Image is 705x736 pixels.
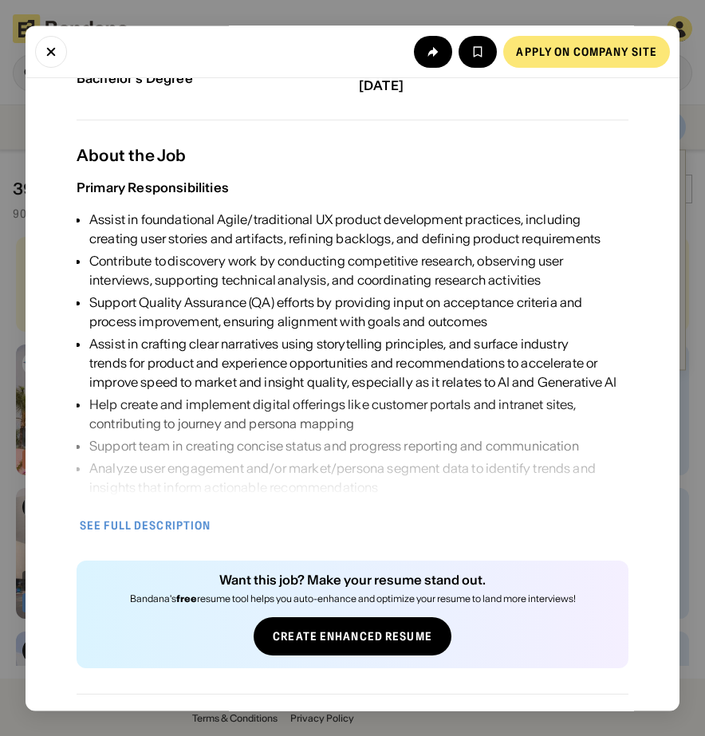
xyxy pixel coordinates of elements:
button: Close [35,35,67,67]
div: Analyze user engagement and/or market/persona segment data to identify trends and insights that i... [89,459,628,497]
a: Apply on company site [503,35,670,67]
div: Apply on company site [516,45,657,57]
div: Assist in foundational Agile/traditional UX product development practices, including creating use... [89,210,628,248]
div: Support Quality Assurance (QA) efforts by providing input on acceptance criteria and process impr... [89,293,628,331]
div: Contribute to discovery work by conducting competitive research, observing user interviews, suppo... [89,251,628,289]
div: [DATE] [359,79,628,94]
div: See full description [80,520,211,531]
div: Support team in creating concise status and progress reporting and communication [89,436,628,455]
div: Help create and implement digital offerings like customer portals and intranet sites, contributin... [89,395,628,433]
div: About the Job [77,146,628,165]
div: Bachelor's Degree [77,71,346,86]
div: Want this job? Make your resume stand out. [219,573,486,586]
div: Create Enhanced Resume [273,632,432,643]
div: Assist in crafting clear narratives using storytelling principles, and surface industry trends fo... [89,334,628,392]
div: Primary Responsibilities [77,179,229,195]
div: Bandana's resume tool helps you auto-enhance and optimize your resume to land more interviews! [130,592,576,605]
b: free [176,592,197,604]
